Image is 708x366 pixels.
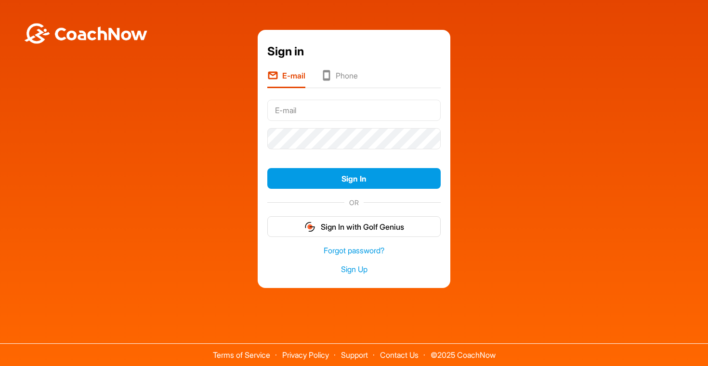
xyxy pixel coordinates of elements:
[304,221,316,233] img: gg_logo
[321,70,358,88] li: Phone
[267,168,441,189] button: Sign In
[344,197,364,208] span: OR
[267,216,441,237] button: Sign In with Golf Genius
[267,264,441,275] a: Sign Up
[267,245,441,256] a: Forgot password?
[426,344,500,359] span: © 2025 CoachNow
[267,100,441,121] input: E-mail
[23,23,148,44] img: BwLJSsUCoWCh5upNqxVrqldRgqLPVwmV24tXu5FoVAoFEpwwqQ3VIfuoInZCoVCoTD4vwADAC3ZFMkVEQFDAAAAAElFTkSuQmCC
[282,350,329,360] a: Privacy Policy
[341,350,368,360] a: Support
[380,350,419,360] a: Contact Us
[213,350,270,360] a: Terms of Service
[267,70,305,88] li: E-mail
[267,43,441,60] div: Sign in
